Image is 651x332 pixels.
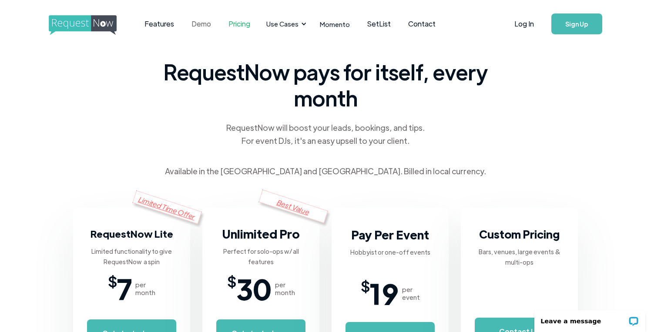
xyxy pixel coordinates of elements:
strong: Custom Pricing [479,227,560,241]
div: Perfect for solo-ops w/ all features [216,246,305,267]
iframe: LiveChat chat widget [529,305,651,332]
span: 19 [370,280,399,306]
span: RequestNow pays for itself, every month [160,59,491,111]
div: Hobbyist or one-off events [350,247,430,257]
span: $ [227,276,236,286]
strong: Pay Per Event [351,227,429,242]
a: Momento [311,11,359,37]
div: per event [402,286,420,301]
a: Pricing [220,10,259,37]
div: Use Cases [261,10,309,37]
span: 7 [117,276,132,302]
h3: RequestNow Lite [91,225,173,242]
div: RequestNow will boost your leads, bookings, and tips. For event DJs, it's an easy upsell to your ... [225,121,426,147]
span: $ [361,280,370,291]
div: Available in the [GEOGRAPHIC_DATA] and [GEOGRAPHIC_DATA]. Billed in local currency. [165,165,486,178]
h3: Unlimited Pro [222,225,300,242]
a: home [49,15,114,33]
div: Bars, venues, large events & multi-ops [475,246,564,267]
img: requestnow logo [49,15,133,35]
a: Log In [506,9,543,39]
a: Contact [399,10,444,37]
div: Best Value [258,189,328,223]
div: Limited functionality to give RequestNow a spin [87,246,176,267]
span: 30 [236,276,272,302]
div: Use Cases [266,19,299,29]
a: Demo [183,10,220,37]
div: Limited Time Offer [132,190,202,224]
a: Features [136,10,183,37]
a: Sign Up [551,13,602,34]
div: per month [135,281,155,296]
div: per month [275,281,295,296]
a: SetList [359,10,399,37]
span: $ [108,276,117,286]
